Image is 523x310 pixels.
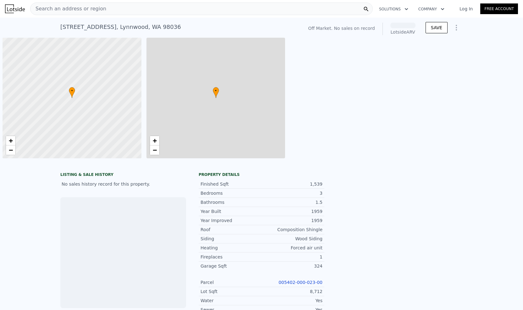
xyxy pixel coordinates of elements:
[69,88,75,94] span: •
[6,145,15,155] a: Zoom out
[60,23,181,31] div: [STREET_ADDRESS] , Lynnwood , WA 98036
[261,199,322,205] div: 1.5
[261,254,322,260] div: 1
[30,5,106,13] span: Search an address or region
[150,145,159,155] a: Zoom out
[480,3,518,14] a: Free Account
[278,280,322,285] a: 005402-000-023-00
[213,88,219,94] span: •
[201,254,261,260] div: Fireplaces
[60,178,186,190] div: No sales history record for this property.
[201,199,261,205] div: Bathrooms
[374,3,413,15] button: Solutions
[261,263,322,269] div: 324
[69,87,75,98] div: •
[201,208,261,215] div: Year Built
[261,226,322,233] div: Composition Shingle
[213,87,219,98] div: •
[452,6,480,12] a: Log In
[261,288,322,295] div: 8,712
[201,288,261,295] div: Lot Sqft
[201,263,261,269] div: Garage Sqft
[201,279,261,286] div: Parcel
[261,190,322,196] div: 3
[201,217,261,224] div: Year Improved
[9,146,13,154] span: −
[413,3,449,15] button: Company
[261,236,322,242] div: Wood Siding
[60,172,186,178] div: LISTING & SALE HISTORY
[199,172,324,177] div: Property details
[6,136,15,145] a: Zoom in
[261,208,322,215] div: 1959
[261,245,322,251] div: Forced air unit
[426,22,448,33] button: SAVE
[152,146,157,154] span: −
[152,137,157,144] span: +
[201,245,261,251] div: Heating
[308,25,375,31] div: Off Market. No sales on record
[201,190,261,196] div: Bedrooms
[261,297,322,304] div: Yes
[201,181,261,187] div: Finished Sqft
[201,297,261,304] div: Water
[9,137,13,144] span: +
[450,21,463,34] button: Show Options
[5,4,25,13] img: Lotside
[261,217,322,224] div: 1959
[261,181,322,187] div: 1,539
[201,226,261,233] div: Roof
[201,236,261,242] div: Siding
[150,136,159,145] a: Zoom in
[390,29,416,35] div: Lotside ARV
